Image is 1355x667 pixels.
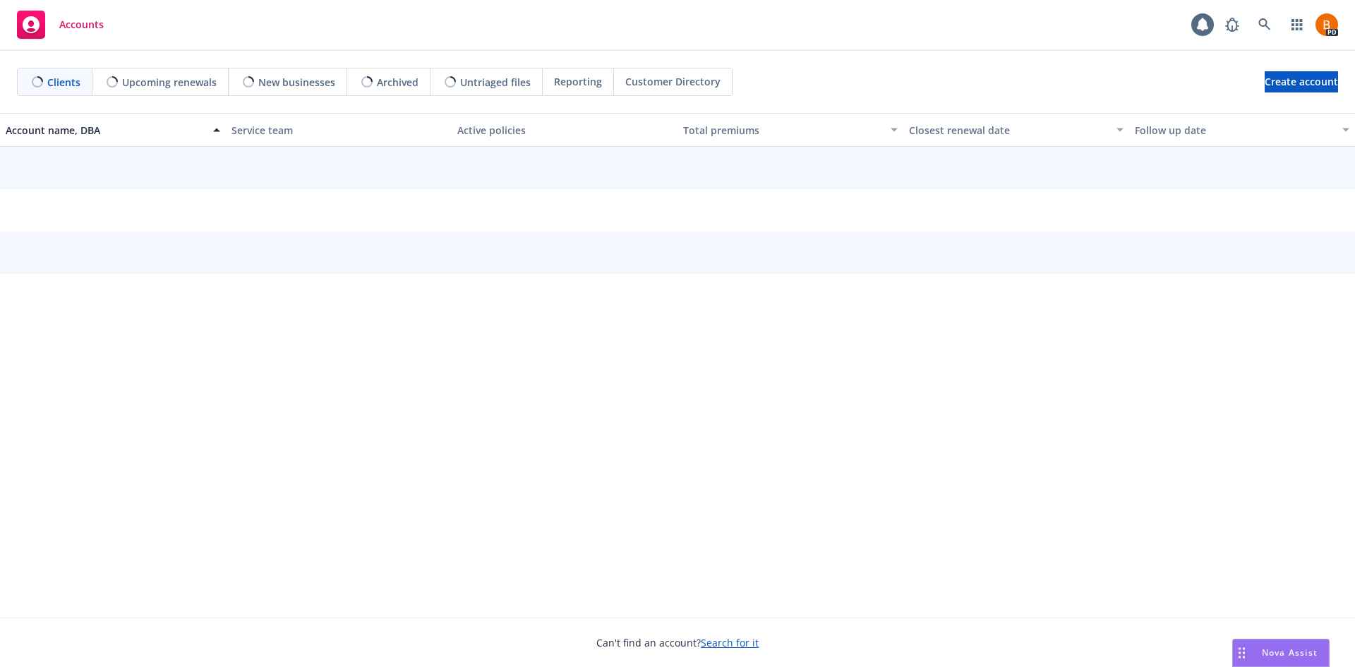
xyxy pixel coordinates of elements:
a: Create account [1265,71,1338,92]
button: Total premiums [677,113,903,147]
a: Accounts [11,5,109,44]
span: Clients [47,75,80,90]
a: Report a Bug [1218,11,1246,39]
div: Active policies [457,123,672,138]
div: Drag to move [1233,639,1251,666]
div: Account name, DBA [6,123,205,138]
span: Can't find an account? [596,635,759,650]
div: Follow up date [1135,123,1334,138]
a: Search for it [701,636,759,649]
button: Follow up date [1129,113,1355,147]
span: Untriaged files [460,75,531,90]
div: Service team [231,123,446,138]
button: Active policies [452,113,677,147]
div: Total premiums [683,123,882,138]
span: New businesses [258,75,335,90]
span: Archived [377,75,418,90]
button: Nova Assist [1232,639,1330,667]
span: Reporting [554,74,602,89]
span: Accounts [59,19,104,30]
img: photo [1315,13,1338,36]
span: Customer Directory [625,74,721,89]
button: Service team [226,113,452,147]
div: Closest renewal date [909,123,1108,138]
span: Create account [1265,68,1338,95]
span: Upcoming renewals [122,75,217,90]
span: Nova Assist [1262,647,1318,659]
a: Search [1251,11,1279,39]
button: Closest renewal date [903,113,1129,147]
a: Switch app [1283,11,1311,39]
